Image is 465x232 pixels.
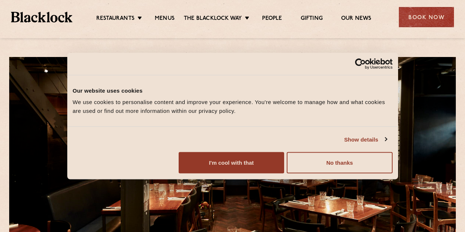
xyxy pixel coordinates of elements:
[155,15,175,23] a: Menus
[73,98,393,115] div: We use cookies to personalise content and improve your experience. You're welcome to manage how a...
[262,15,282,23] a: People
[73,86,393,95] div: Our website uses cookies
[328,58,393,69] a: Usercentrics Cookiebot - opens in a new window
[179,152,284,174] button: I'm cool with that
[399,7,454,27] div: Book Now
[287,152,392,174] button: No thanks
[301,15,323,23] a: Gifting
[11,12,72,22] img: BL_Textured_Logo-footer-cropped.svg
[96,15,135,23] a: Restaurants
[341,15,372,23] a: Our News
[184,15,242,23] a: The Blacklock Way
[344,135,387,144] a: Show details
